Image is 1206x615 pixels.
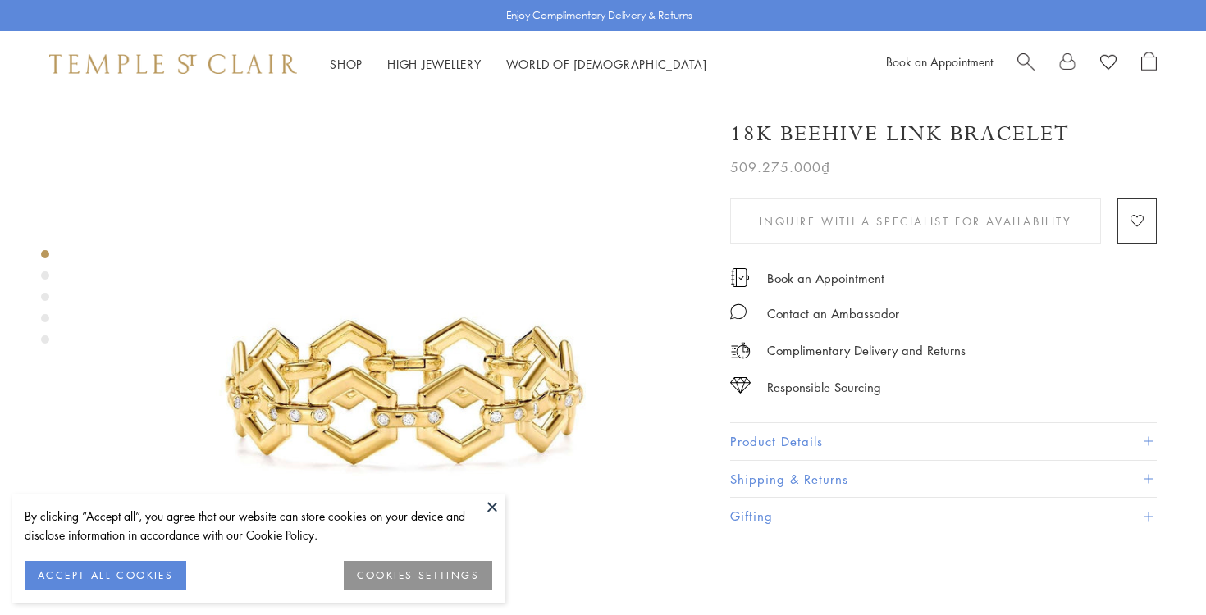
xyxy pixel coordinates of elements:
span: Inquire With A Specialist for Availability [759,212,1071,230]
a: World of [DEMOGRAPHIC_DATA]World of [DEMOGRAPHIC_DATA] [506,56,707,72]
img: MessageIcon-01_2.svg [730,303,747,320]
button: ACCEPT ALL COOKIES [25,561,186,590]
span: 509.275.000₫ [730,157,830,178]
a: Search [1017,52,1035,76]
img: icon_delivery.svg [730,340,751,361]
p: Enjoy Complimentary Delivery & Returns [506,7,692,24]
button: Inquire With A Specialist for Availability [730,198,1101,244]
a: High JewelleryHigh Jewellery [387,56,482,72]
button: Gifting [730,498,1157,535]
button: Product Details [730,423,1157,460]
div: Product gallery navigation [41,246,49,357]
img: icon_sourcing.svg [730,377,751,394]
a: Book an Appointment [886,53,993,70]
nav: Main navigation [330,54,707,75]
button: COOKIES SETTINGS [344,561,492,590]
p: Complimentary Delivery and Returns [767,340,966,361]
iframe: Gorgias live chat messenger [1124,538,1190,599]
a: ShopShop [330,56,363,72]
div: Responsible Sourcing [767,377,881,398]
a: Book an Appointment [767,269,884,287]
button: Shipping & Returns [730,461,1157,498]
h1: 18K Beehive Link Bracelet [730,120,1070,148]
img: icon_appointment.svg [730,268,750,287]
a: Open Shopping Bag [1141,52,1157,76]
a: View Wishlist [1100,52,1117,76]
div: By clicking “Accept all”, you agree that our website can store cookies on your device and disclos... [25,507,492,544]
div: Contact an Ambassador [767,303,899,324]
img: Temple St. Clair [49,54,297,74]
